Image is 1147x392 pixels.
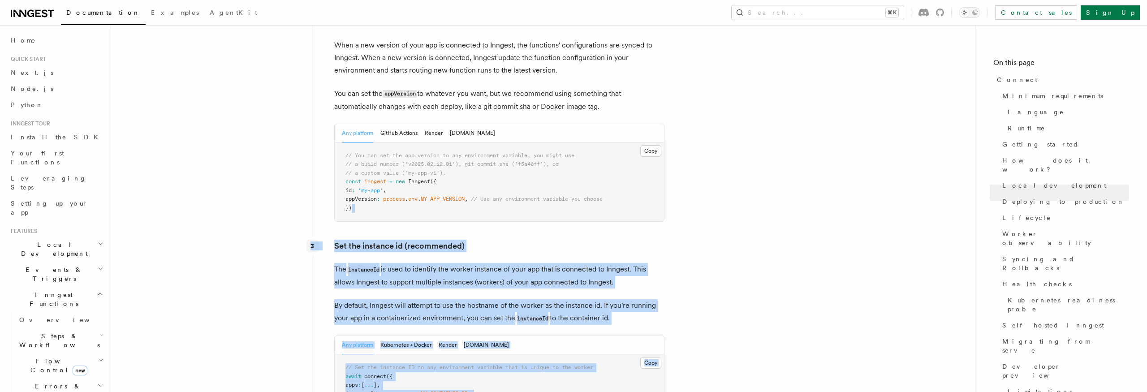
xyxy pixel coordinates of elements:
[405,196,408,202] span: .
[1008,108,1064,116] span: Language
[7,287,105,312] button: Inngest Functions
[430,178,436,185] span: ({
[345,382,358,388] span: apps
[364,373,386,379] span: connect
[7,97,105,113] a: Python
[418,196,421,202] span: .
[383,196,405,202] span: process
[421,196,465,202] span: MY_APP_VERSION
[16,312,105,328] a: Overview
[334,39,664,77] p: When a new version of your app is connected to Inngest, the functions' configurations are synced ...
[999,177,1129,194] a: Local development
[1002,156,1129,174] span: How does it work?
[999,152,1129,177] a: How does it work?
[7,32,105,48] a: Home
[471,196,603,202] span: // Use any environment variable you choose
[11,134,103,141] span: Install the SDK
[999,88,1129,104] a: Minimum requirements
[1002,197,1125,206] span: Deploying to production
[151,9,199,16] span: Examples
[345,364,593,370] span: // Set the instance ID to any environment variable that is unique to the worker
[7,81,105,97] a: Node.js
[993,57,1129,72] h4: On this page
[1081,5,1140,20] a: Sign Up
[999,317,1129,333] a: Self hosted Inngest
[66,9,140,16] span: Documentation
[11,175,86,191] span: Leveraging Steps
[11,36,36,45] span: Home
[993,72,1129,88] a: Connect
[515,315,550,323] code: instanceId
[334,299,664,325] p: By default, Inngest will attempt to use the hostname of the worker as the instance id. If you're ...
[640,145,661,157] button: Copy
[204,3,263,24] a: AgentKit
[389,178,392,185] span: =
[1002,280,1072,289] span: Health checks
[1002,337,1129,355] span: Migrating from serve
[334,87,664,113] p: You can set the to whatever you want, but we recommend using something that automatically changes...
[383,187,386,194] span: ,
[11,69,53,76] span: Next.js
[439,336,457,354] button: Render
[7,120,50,127] span: Inngest tour
[396,178,405,185] span: new
[465,196,468,202] span: ,
[377,196,380,202] span: :
[7,129,105,145] a: Install the SDK
[345,196,377,202] span: appVersion
[408,196,418,202] span: env
[345,373,361,379] span: await
[210,9,257,16] span: AgentKit
[886,8,898,17] kbd: ⌘K
[342,124,373,142] button: Any platform
[7,145,105,170] a: Your first Functions
[1002,181,1106,190] span: Local development
[7,262,105,287] button: Events & Triggers
[999,210,1129,226] a: Lifecycle
[1002,229,1129,247] span: Worker observability
[7,290,97,308] span: Inngest Functions
[345,178,361,185] span: const
[146,3,204,24] a: Examples
[640,357,661,369] button: Copy
[345,161,559,167] span: // a build number ('v2025.02.12.01'), git commit sha ('f5a40ff'), or
[7,195,105,220] a: Setting up your app
[7,65,105,81] a: Next.js
[345,170,446,176] span: // a custom value ('my-app-v1').
[364,382,374,388] span: ...
[352,187,355,194] span: :
[1002,254,1129,272] span: Syncing and Rollbacks
[7,240,98,258] span: Local Development
[374,382,377,388] span: ]
[1004,104,1129,120] a: Language
[342,336,373,354] button: Any platform
[1002,321,1104,330] span: Self hosted Inngest
[464,336,509,354] button: [DOMAIN_NAME]
[1002,140,1079,149] span: Getting started
[16,353,105,378] button: Flow Controlnew
[386,373,392,379] span: ({
[7,56,46,63] span: Quick start
[999,251,1129,276] a: Syncing and Rollbacks
[1008,296,1129,314] span: Kubernetes readiness probe
[1002,362,1129,380] span: Developer preview
[16,357,99,375] span: Flow Control
[11,200,88,216] span: Setting up your app
[7,170,105,195] a: Leveraging Steps
[1002,213,1051,222] span: Lifecycle
[334,240,664,252] p: Set the instance id (recommended)
[732,5,904,20] button: Search...⌘K
[959,7,980,18] button: Toggle dark mode
[16,332,100,349] span: Steps & Workflows
[999,276,1129,292] a: Health checks
[345,152,574,159] span: // You can set the app version to any environment variable, you might use
[425,124,443,142] button: Render
[997,75,1037,84] span: Connect
[380,124,418,142] button: GitHub Actions
[408,178,430,185] span: Inngest
[1004,292,1129,317] a: Kubernetes readiness probe
[334,263,664,289] p: The is used to identify the worker instance of your app that is connected to Inngest. This allows...
[346,266,381,274] code: instanceId
[999,358,1129,383] a: Developer preview
[7,228,37,235] span: Features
